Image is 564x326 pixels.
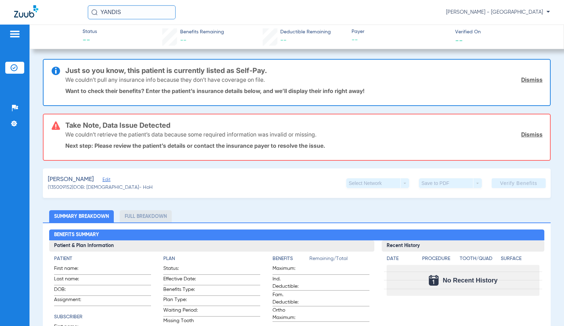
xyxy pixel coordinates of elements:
h4: Date [387,255,416,262]
p: We couldn’t pull any insurance info because they don’t have coverage on file. [65,76,265,83]
h4: Patient [54,255,151,262]
app-breakdown-title: Date [387,255,416,265]
img: error-icon [52,121,60,130]
li: Full Breakdown [120,210,172,222]
span: Assignment: [54,296,88,306]
span: Ind. Deductible: [273,275,307,290]
span: Last name: [54,275,88,285]
app-breakdown-title: Benefits [273,255,309,265]
h4: Procedure [422,255,457,262]
app-breakdown-title: Surface [501,255,539,265]
a: Dismiss [521,76,543,83]
span: Deductible Remaining [280,28,331,36]
a: Dismiss [521,131,543,138]
h3: Just so you know, this patient is currently listed as Self-Pay. [65,67,543,74]
img: info-icon [52,67,60,75]
app-breakdown-title: Tooth/Quad [460,255,498,265]
h4: Surface [501,255,539,262]
span: Benefits Remaining [180,28,224,36]
app-breakdown-title: Procedure [422,255,457,265]
span: -- [280,37,287,44]
span: [PERSON_NAME] - [GEOGRAPHIC_DATA] [446,9,550,16]
h3: Take Note, Data Issue Detected [65,122,543,129]
span: Verified On [455,28,552,36]
span: Edit [103,177,109,184]
h4: Benefits [273,255,309,262]
span: -- [83,36,97,46]
li: Summary Breakdown [49,210,114,222]
span: Benefits Type: [163,286,198,295]
img: Search Icon [91,9,98,15]
p: Want to check their benefits? Enter the patient’s insurance details below, and we’ll display thei... [65,87,543,94]
span: [PERSON_NAME] [48,175,94,184]
span: Waiting Period: [163,307,198,316]
img: hamburger-icon [9,30,20,38]
span: (135009152) DOB: [DEMOGRAPHIC_DATA] - HoH [48,184,153,191]
span: Effective Date: [163,275,198,285]
h3: Recent History [382,240,544,252]
span: Status: [163,265,198,274]
p: Next step: Please review the patient’s details or contact the insurance payer to resolve the issue. [65,142,543,149]
img: Zuub Logo [14,5,38,18]
span: Fam. Deductible: [273,291,307,306]
span: Plan Type: [163,296,198,306]
span: First name: [54,265,88,274]
span: Maximum: [273,265,307,274]
span: -- [352,36,449,45]
span: Remaining/Total [309,255,369,265]
h3: Patient & Plan Information [49,240,375,252]
input: Search for patients [88,5,176,19]
span: Status [83,28,97,35]
h4: Plan [163,255,260,262]
span: No Recent History [443,277,498,284]
p: We couldn’t retrieve the patient’s data because some required information was invalid or missing. [65,131,316,138]
span: Payer [352,28,449,35]
span: -- [455,36,463,44]
span: Ortho Maximum: [273,307,307,321]
h2: Benefits Summary [49,229,545,241]
span: DOB: [54,286,88,295]
span: -- [180,37,186,44]
h4: Subscriber [54,313,151,321]
h4: Tooth/Quad [460,255,498,262]
img: Calendar [429,275,439,286]
iframe: Chat Widget [529,292,564,326]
